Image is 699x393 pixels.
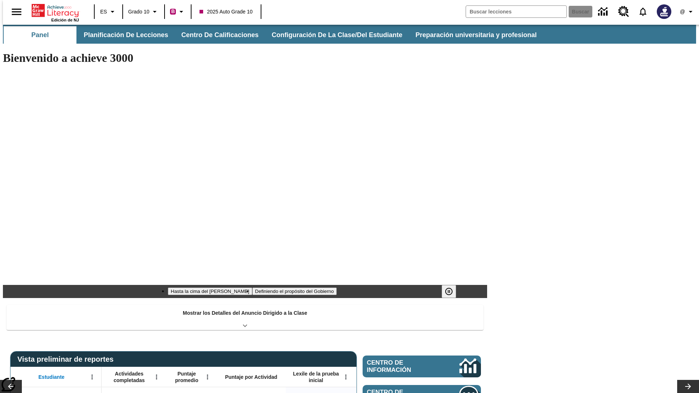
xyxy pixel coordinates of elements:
[168,287,252,295] button: Diapositiva 1 Hasta la cima del monte Tai
[32,3,79,18] a: Portada
[657,4,671,19] img: Avatar
[652,2,676,21] button: Escoja un nuevo avatar
[169,370,204,384] span: Puntaje promedio
[200,8,252,16] span: 2025 Auto Grade 10
[594,2,614,22] a: Centro de información
[442,285,463,298] div: Pausar
[51,18,79,22] span: Edición de NJ
[225,374,277,380] span: Puntaje por Actividad
[410,26,542,44] button: Preparación universitaria y profesional
[125,5,162,18] button: Grado: Grado 10, Elige un grado
[466,6,566,17] input: Buscar campo
[32,3,79,22] div: Portada
[6,1,27,23] button: Abrir el menú lateral
[3,25,696,44] div: Subbarra de navegación
[363,356,481,377] a: Centro de información
[367,359,435,374] span: Centro de información
[340,372,351,382] button: Abrir menú
[676,5,699,18] button: Perfil/Configuración
[97,5,120,18] button: Lenguaje: ES, Selecciona un idioma
[151,372,162,382] button: Abrir menú
[17,355,117,364] span: Vista preliminar de reportes
[183,309,307,317] p: Mostrar los Detalles del Anuncio Dirigido a la Clase
[289,370,343,384] span: Lexile de la prueba inicial
[677,380,699,393] button: Carrusel de lecciones, seguir
[175,26,264,44] button: Centro de calificaciones
[171,7,175,16] span: B
[252,287,337,295] button: Diapositiva 2 Definiendo el propósito del Gobierno
[167,5,189,18] button: Boost El color de la clase es rojo violeta. Cambiar el color de la clase.
[4,26,76,44] button: Panel
[39,374,65,380] span: Estudiante
[680,8,685,16] span: @
[614,2,633,21] a: Centro de recursos, Se abrirá en una pestaña nueva.
[7,305,483,330] div: Mostrar los Detalles del Anuncio Dirigido a la Clase
[3,51,487,65] h1: Bienvenido a achieve 3000
[202,372,213,382] button: Abrir menú
[87,372,98,382] button: Abrir menú
[100,8,107,16] span: ES
[442,285,456,298] button: Pausar
[266,26,408,44] button: Configuración de la clase/del estudiante
[633,2,652,21] a: Notificaciones
[3,26,543,44] div: Subbarra de navegación
[78,26,174,44] button: Planificación de lecciones
[128,8,149,16] span: Grado 10
[105,370,153,384] span: Actividades completadas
